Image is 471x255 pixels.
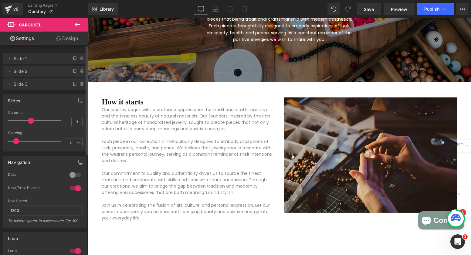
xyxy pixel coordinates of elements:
[450,234,465,249] iframe: Intercom live chat
[28,3,88,8] a: Landing Pages
[14,88,187,203] div: To enrich screen reader interactions, please activate Accessibility in Grammarly extension settings
[463,234,468,239] span: 1
[45,32,89,45] a: Design
[8,110,83,115] div: Columns
[417,3,454,15] button: Publish
[76,140,82,144] span: px
[194,3,208,15] a: Desktop
[14,152,187,178] p: Our commitment to quality and authenticity drives us to source the finest materials and collabora...
[8,185,63,192] div: Next/Prev Buttons
[88,3,118,15] a: New Library
[424,7,439,12] span: Publish
[8,156,30,165] div: Navigation
[196,79,369,195] img: Nature power bracelets
[8,131,83,135] div: Spacing
[14,53,65,64] span: Slide 1
[384,3,415,15] a: Preview
[8,95,20,103] div: Slides
[364,6,374,12] span: Save
[14,78,65,90] span: Slide 3
[237,3,252,15] a: Mobile
[8,199,83,203] div: Nav Speed
[327,3,340,15] button: Undo
[8,219,83,227] div: Transition speed. in miliseconds. Eg: 300
[14,120,187,146] p: Each piece in our collection is meticulously designed to embody aspirations of luck, prosperity, ...
[12,5,20,13] div: v6
[14,79,187,88] h2: How it starts
[19,22,41,27] span: Carousel
[208,3,223,15] a: Laptop
[28,9,46,14] span: Ourstory
[329,193,378,213] inbox-online-store-chat: Shopify online store chat
[14,88,187,114] p: Our journey began with a profound appreciation for traditional craftsmanship and the timeless bea...
[223,3,237,15] a: Tablet
[391,6,407,12] span: Preview
[14,66,65,77] span: Slide 2
[342,3,354,15] button: Redo
[8,172,63,178] div: Dots
[2,3,23,15] a: v6
[8,233,18,241] div: Loop
[14,79,187,88] div: To enrich screen reader interactions, please activate Accessibility in Grammarly extension settings
[8,248,63,255] div: Loop
[456,3,469,15] button: More
[14,184,187,203] p: Join us in celebrating the fusion of art, culture, and personal expression. Let our pieces accomp...
[100,6,114,12] span: Library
